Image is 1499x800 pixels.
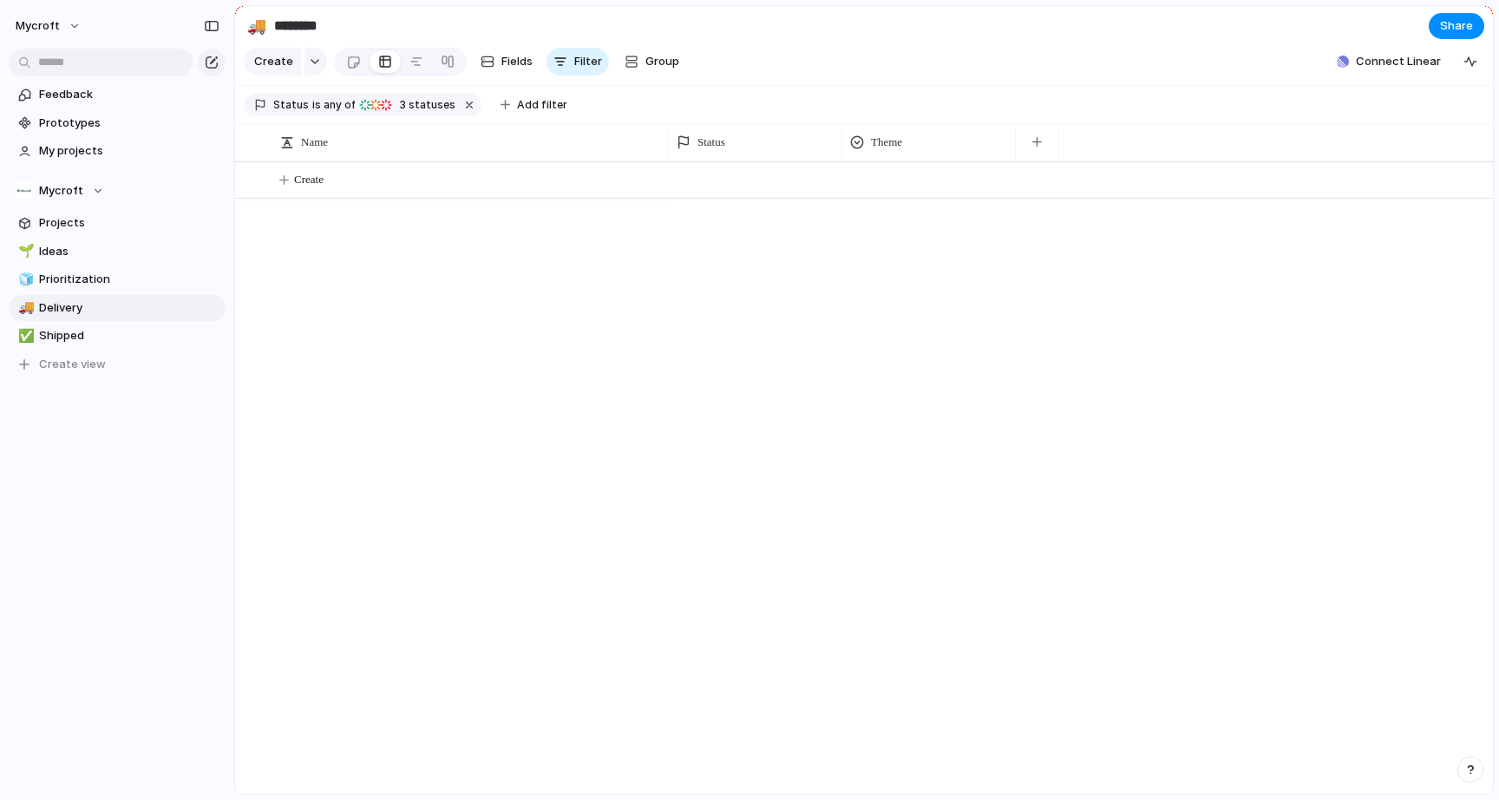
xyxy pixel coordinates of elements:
span: Connect Linear [1356,53,1441,70]
a: Prototypes [9,110,226,136]
button: Mycroft [9,178,226,204]
div: 🌱 [18,241,30,261]
span: statuses [395,97,455,113]
button: Create [244,48,302,75]
button: ✅ [16,327,33,344]
button: 🚚 [243,12,271,40]
span: Add filter [517,97,567,113]
div: 🚚 [247,14,266,37]
a: 🧊Prioritization [9,266,226,292]
button: Group [616,48,688,75]
span: Share [1440,17,1473,35]
span: Name [301,134,328,151]
button: 🧊 [16,271,33,288]
button: isany of [309,95,358,115]
button: Create view [9,351,226,377]
span: any of [321,97,355,113]
button: 🌱 [16,243,33,260]
span: Group [645,53,679,70]
a: Feedback [9,82,226,108]
span: Status [697,134,725,151]
span: 3 [395,98,409,111]
span: Delivery [39,299,219,317]
div: ✅ [18,326,30,346]
span: Prioritization [39,271,219,288]
div: 🧊 [18,270,30,290]
span: Mycroft [16,17,60,35]
span: My projects [39,142,219,160]
a: ✅Shipped [9,323,226,349]
span: Create [294,171,324,188]
span: Create [254,53,293,70]
span: Prototypes [39,115,219,132]
button: Fields [474,48,540,75]
a: My projects [9,138,226,164]
button: Add filter [490,93,578,117]
button: Mycroft [8,12,90,40]
a: Projects [9,210,226,236]
span: Feedback [39,86,219,103]
span: Ideas [39,243,219,260]
button: Connect Linear [1330,49,1448,75]
span: Theme [871,134,902,151]
button: Share [1429,13,1484,39]
button: Filter [547,48,609,75]
a: 🚚Delivery [9,295,226,321]
span: Create view [39,356,106,373]
span: Shipped [39,327,219,344]
span: Filter [574,53,602,70]
button: 3 statuses [357,95,459,115]
a: 🌱Ideas [9,239,226,265]
span: Mycroft [39,182,83,200]
span: Projects [39,214,219,232]
span: is [312,97,321,113]
div: 🚚 [18,298,30,318]
span: Status [273,97,309,113]
span: Fields [501,53,533,70]
button: 🚚 [16,299,33,317]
